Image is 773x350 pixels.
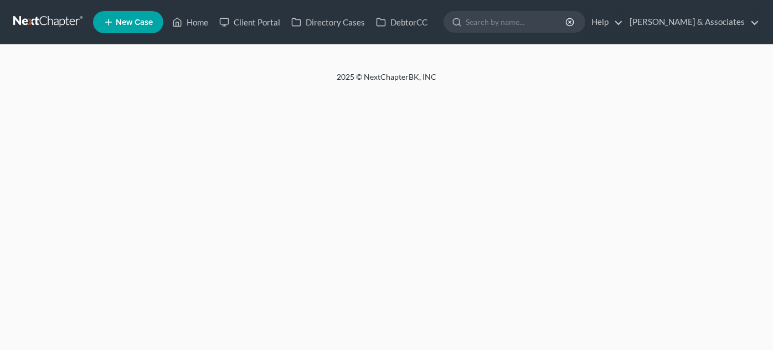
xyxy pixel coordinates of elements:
a: Home [167,12,214,32]
input: Search by name... [466,12,567,32]
a: DebtorCC [370,12,433,32]
a: Client Portal [214,12,286,32]
span: New Case [116,18,153,27]
div: 2025 © NextChapterBK, INC [71,71,702,91]
a: Help [586,12,623,32]
a: Directory Cases [286,12,370,32]
a: [PERSON_NAME] & Associates [624,12,759,32]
